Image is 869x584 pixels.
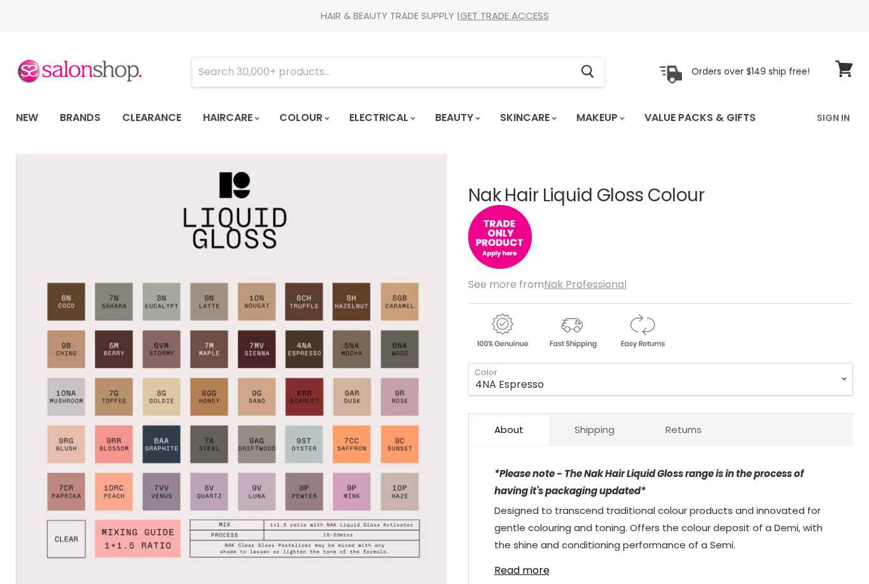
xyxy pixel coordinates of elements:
[340,104,423,131] a: Electrical
[692,66,810,77] p: Orders over $149 ship free!
[192,57,571,87] input: Search
[538,311,606,350] img: shipping.gif
[494,557,828,576] a: Read more
[571,57,604,87] button: Search
[468,205,532,269] img: tradeonly_small.jpg
[549,414,640,445] a: Shipping
[50,104,110,131] a: Brands
[193,104,267,131] a: Haircare
[494,502,828,556] p: Designed to transcend traditional colour products and innovated for gentle colouring and toning. ...
[567,104,632,131] a: Makeup
[468,186,853,206] h1: Nak Hair Liquid Gloss Colour
[270,104,337,131] a: Colour
[6,104,48,131] a: New
[809,104,858,131] a: Sign In
[426,104,488,131] a: Beauty
[544,277,627,292] a: Nak Professional
[490,104,564,131] a: Skincare
[460,9,549,22] a: GET TRADE ACCESS
[113,104,191,131] a: Clearance
[469,414,549,445] a: About
[608,311,676,350] img: returns.gif
[494,467,803,497] em: *Please note - The Nak Hair Liquid Gloss range is in the process of having it's packaging updated*
[468,277,627,292] span: See more from
[468,311,536,350] img: genuine.gif
[640,414,727,445] a: Returns
[635,104,765,131] a: Value Packs & Gifts
[191,57,605,87] form: Product
[6,99,788,136] ul: Main menu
